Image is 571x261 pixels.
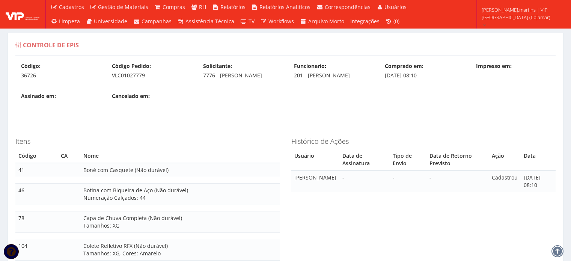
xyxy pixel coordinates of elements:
[80,163,280,177] td: Boné com Casquete (Não durável)
[199,3,206,11] span: RH
[237,14,258,29] a: TV
[339,149,390,170] th: Data de Assinatura
[15,163,58,177] td: 41
[203,62,232,70] label: Solicitante:
[476,72,556,79] p: -
[390,149,426,170] th: Tipo de Envio
[94,18,127,25] span: Universidade
[291,170,339,192] td: [PERSON_NAME]
[163,3,185,11] span: Compras
[80,211,280,232] td: Capa de Chuva Completa (Não durável) Tamanhos: XG
[268,18,294,25] span: Workflows
[15,138,280,145] h4: Itens
[489,170,521,192] td: Cadastrou
[80,239,280,260] td: Colete Refletivo RFX (Não durável) Tamanhos: XG, Cores: Amarelo
[220,3,246,11] span: Relatórios
[185,18,234,25] span: Assistência Técnica
[291,138,556,145] h4: Histórico de Ações
[15,183,58,205] td: 46
[21,92,56,100] label: Assinado em:
[385,62,423,70] label: Comprado em:
[291,149,339,170] th: Usuário
[294,62,326,70] label: Funcionario:
[390,170,426,192] td: -
[249,18,255,25] span: TV
[393,18,399,25] span: (0)
[58,149,80,163] th: CA
[23,41,79,49] span: Controle de EPIs
[6,9,39,20] img: logo
[297,14,347,29] a: Arquivo Morto
[489,149,521,170] th: Ação
[48,14,83,29] a: Limpeza
[112,72,191,79] p: VLC01027779
[521,170,556,192] td: [DATE] 08:10
[385,72,464,79] p: [DATE] 08:10
[142,18,172,25] span: Campanhas
[112,102,191,109] p: -
[130,14,175,29] a: Campanhas
[426,170,489,192] td: -
[59,3,84,11] span: Cadastros
[80,149,280,163] th: Nome
[21,72,101,79] p: 36726
[350,18,380,25] span: Integrações
[294,72,374,79] p: 201 - [PERSON_NAME]
[21,62,41,70] label: Código:
[80,183,280,205] td: Botina com Biqueira de Aço (Não durável) Numeração Calçados: 44
[15,239,58,260] td: 104
[258,14,297,29] a: Workflows
[203,72,283,79] p: 7776 - [PERSON_NAME]
[59,18,80,25] span: Limpeza
[21,102,101,109] p: -
[112,92,150,100] label: Cancelado em:
[339,170,390,192] td: -
[482,6,561,21] span: [PERSON_NAME].martins | VIP [GEOGRAPHIC_DATA] (Cajamar)
[426,149,489,170] th: Data de Retorno Previsto
[384,3,407,11] span: Usuários
[83,14,131,29] a: Universidade
[308,18,344,25] span: Arquivo Morto
[259,3,310,11] span: Relatórios Analíticos
[15,149,58,163] th: Código
[15,211,58,232] td: 78
[325,3,371,11] span: Correspondências
[476,62,512,70] label: Impresso em:
[112,62,151,70] label: Código Pedido:
[521,149,556,170] th: Data
[175,14,238,29] a: Assistência Técnica
[383,14,403,29] a: (0)
[347,14,383,29] a: Integrações
[98,3,148,11] span: Gestão de Materiais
